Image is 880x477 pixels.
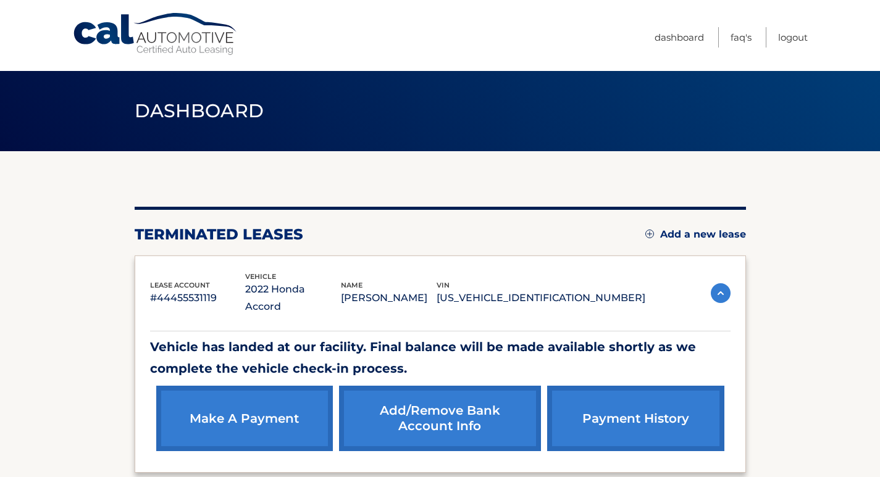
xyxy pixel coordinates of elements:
[437,281,450,289] span: vin
[135,99,264,122] span: Dashboard
[437,289,645,307] p: [US_VEHICLE_IDENTIFICATION_NUMBER]
[547,386,724,451] a: payment history
[341,281,362,289] span: name
[655,27,704,48] a: Dashboard
[150,281,210,289] span: lease account
[135,225,303,244] h2: terminated leases
[150,336,731,380] p: Vehicle has landed at our facility. Final balance will be made available shortly as we complete t...
[711,283,731,303] img: accordion-active.svg
[731,27,752,48] a: FAQ's
[645,230,654,238] img: add.svg
[150,289,246,307] p: #44455531119
[341,289,437,307] p: [PERSON_NAME]
[778,27,808,48] a: Logout
[645,228,746,241] a: Add a new lease
[245,281,341,315] p: 2022 Honda Accord
[156,386,333,451] a: make a payment
[339,386,541,451] a: Add/Remove bank account info
[72,12,239,56] a: Cal Automotive
[245,272,276,281] span: vehicle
